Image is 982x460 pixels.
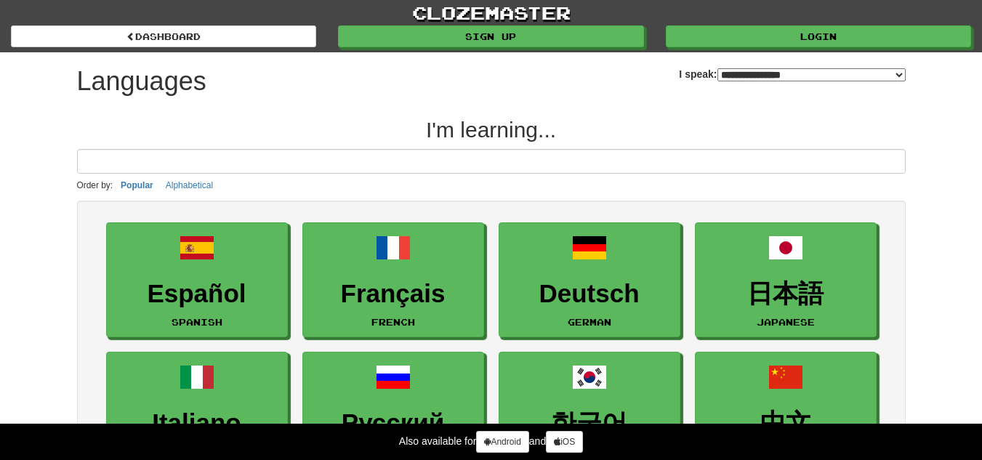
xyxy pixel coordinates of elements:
a: EspañolSpanish [106,222,288,338]
button: Popular [116,177,158,193]
a: Android [476,431,528,453]
a: Sign up [338,25,643,47]
h3: 中文 [703,409,869,437]
h3: Español [114,280,280,308]
label: I speak: [679,67,905,81]
small: Spanish [172,317,222,327]
a: FrançaisFrench [302,222,484,338]
h3: 日本語 [703,280,869,308]
small: Order by: [77,180,113,190]
h1: Languages [77,67,206,96]
a: DeutschGerman [499,222,680,338]
small: German [568,317,611,327]
h3: 한국어 [507,409,672,437]
button: Alphabetical [161,177,217,193]
h3: Italiano [114,409,280,437]
h3: Deutsch [507,280,672,308]
h3: Русский [310,409,476,437]
a: dashboard [11,25,316,47]
a: iOS [546,431,583,453]
a: Login [666,25,971,47]
h2: I'm learning... [77,118,906,142]
small: Japanese [757,317,815,327]
small: French [371,317,415,327]
h3: Français [310,280,476,308]
a: 日本語Japanese [695,222,877,338]
select: I speak: [717,68,906,81]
